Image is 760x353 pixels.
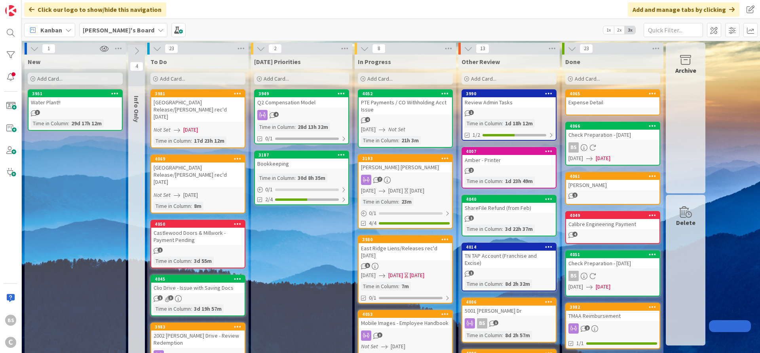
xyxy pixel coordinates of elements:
span: 1 [158,247,163,253]
div: Time in Column [257,174,294,182]
span: [DATE] [596,154,610,162]
div: 3980 [362,237,452,242]
div: Time in Column [154,257,191,265]
a: 3990Review Admin TasksTime in Column:1d 18h 12m1/2 [462,89,557,141]
div: Time in Column [465,279,502,288]
div: BS [568,142,579,153]
span: : [502,119,503,128]
div: 4014 [462,244,556,251]
div: 4052 [359,90,452,97]
span: To Do [150,58,167,66]
div: 8d 2h 32m [503,279,532,288]
span: [DATE] [596,283,610,291]
span: 1 [493,320,498,325]
div: BS [462,318,556,328]
div: 3990Review Admin Tasks [462,90,556,108]
span: [DATE] [568,283,583,291]
span: 1 [469,215,474,221]
span: 1/2 [473,131,480,139]
span: Add Card... [471,75,496,82]
span: [DATE] [361,187,376,195]
span: : [502,331,503,340]
span: Kanban [40,25,62,35]
span: 4/4 [369,219,376,227]
div: Time in Column [465,331,502,340]
span: 1 [469,110,474,115]
div: Calibre Engineering Payment [566,219,659,229]
a: 4007Amber - PrinterTime in Column:1d 23h 49m [462,147,557,189]
div: 4053 [359,311,452,318]
div: 4050Castlewood Doors & Millwork - Payment Pending [151,221,245,245]
a: 3980East Ridge Liens/Releases rec'd [DATE][DATE][DATE][DATE]Time in Column:7m0/1 [358,235,453,304]
div: 3193 [362,156,452,161]
span: : [191,202,192,210]
div: Archive [675,66,696,75]
div: 3982TMAA Reimbursement [566,304,659,321]
span: In Progress [358,58,391,66]
div: 28d 13h 32m [296,123,330,131]
div: 40065001 [PERSON_NAME] Dr [462,298,556,316]
span: [DATE] [391,342,405,351]
div: 4049Calibre Engineering Payment [566,212,659,229]
div: [DATE] [410,187,424,195]
span: : [294,174,296,182]
div: 5001 [PERSON_NAME] Dr [462,306,556,316]
div: 30d 8h 35m [296,174,327,182]
div: BS [5,315,16,326]
span: 0/1 [265,134,273,143]
div: C [5,337,16,348]
div: 3982 [566,304,659,311]
span: Today's Priorities [254,58,301,66]
span: Add Card... [264,75,289,82]
input: Quick Filter... [644,23,703,37]
a: 4061[PERSON_NAME] [565,172,660,205]
div: 8d 2h 57m [503,331,532,340]
div: 3949 [258,91,348,96]
div: 3187 [255,151,348,159]
span: : [294,123,296,131]
span: : [191,257,192,265]
div: 4065 [570,91,659,96]
div: [GEOGRAPHIC_DATA] Release/[PERSON_NAME] rec'd [DATE] [151,162,245,187]
span: : [502,225,503,233]
div: 4045Clio Drive - Issue with Saving Docs [151,276,245,293]
div: Delete [676,218,695,227]
a: 4069[GEOGRAPHIC_DATA] Release/[PERSON_NAME] rec'd [DATE]Not Set[DATE]Time in Column:8m [150,155,245,213]
div: 4040ShareFile Refund (from Feb) [462,196,556,213]
div: 3980 [359,236,452,243]
span: 0/1 [369,294,376,302]
div: 4040 [462,196,556,203]
div: 3981[GEOGRAPHIC_DATA] Release/[PERSON_NAME] rec'd [DATE] [151,90,245,122]
div: East Ridge Liens/Releases rec'd [DATE] [359,243,452,261]
div: 4061[PERSON_NAME] [566,173,659,190]
span: Add Card... [37,75,63,82]
div: Mobile Images - Employee Handbook [359,318,452,328]
span: 0 / 1 [265,185,273,194]
div: 4069 [151,155,245,162]
span: Other Review [462,58,500,66]
span: 2/4 [265,195,273,204]
span: 4 [365,117,370,122]
div: Bookkeeping [255,159,348,169]
div: 4006 [462,298,556,306]
div: 2002 [PERSON_NAME] Drive - Review Redemption [151,330,245,348]
div: 1d 18h 12m [503,119,535,128]
div: 3d 22h 37m [503,225,535,233]
div: Check Preparation - [DATE] [566,130,659,140]
div: TMAA Reimbursement [566,311,659,321]
div: 4052 [362,91,452,96]
div: 4040 [466,196,556,202]
span: 3 [35,110,40,115]
div: TN TAP Account (Franchise and Excise) [462,251,556,268]
span: 2 [585,325,590,330]
span: 23 [165,44,178,53]
span: 4 [572,232,578,237]
div: 3951 [32,91,122,96]
div: 39832002 [PERSON_NAME] Drive - Review Redemption [151,323,245,348]
i: Not Set [361,343,378,350]
a: 4066Check Preparation - [DATE]BS[DATE][DATE] [565,122,660,166]
div: Q2 Compensation Model [255,97,348,108]
div: Time in Column [361,197,398,206]
i: Not Set [388,126,405,133]
span: [DATE] [183,126,198,134]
